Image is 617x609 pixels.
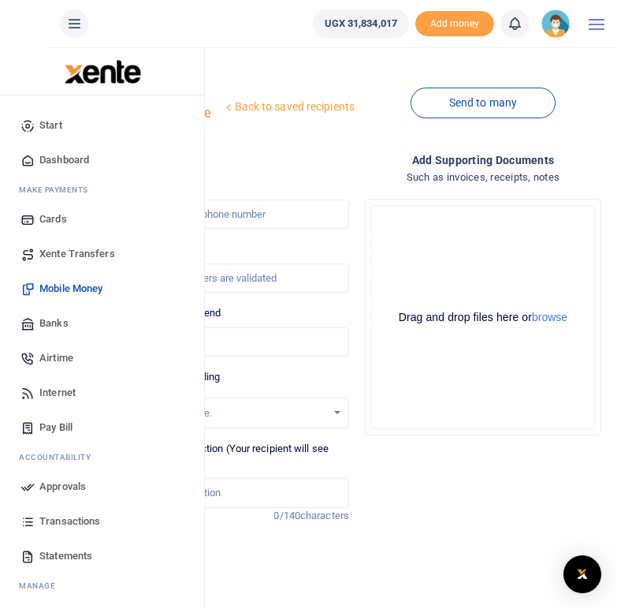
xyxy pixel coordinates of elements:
h4: Such as invoices, receipts, notes [362,169,604,186]
div: Open Intercom Messenger [563,555,601,593]
span: Cards [39,211,67,227]
li: M [13,574,191,598]
div: File Uploader [365,199,601,435]
span: Transactions [39,514,100,529]
a: Pay Bill [13,410,191,445]
a: Airtime [13,341,191,375]
span: Pay Bill [39,420,72,435]
a: Send to many [411,88,556,118]
span: Approvals [39,479,86,495]
a: Dashboard [13,143,191,177]
span: Internet [39,385,76,401]
span: anage [27,581,56,590]
span: Dashboard [39,152,89,168]
span: countability [31,453,91,461]
a: Cards [13,202,191,237]
span: ake Payments [27,185,88,194]
a: logo-small logo-large logo-large [63,65,141,77]
a: profile-user [541,9,576,38]
a: Banks [13,306,191,341]
li: Toup your wallet [415,11,494,37]
input: Enter extra information [106,478,349,508]
a: Xente Transfers [13,237,191,271]
a: Add money [415,17,494,28]
li: M [13,177,191,202]
img: logo-large [65,60,141,84]
a: UGX 31,834,017 [313,9,409,38]
div: No options available. [118,405,326,421]
span: Add money [415,11,494,37]
button: browse [532,312,567,323]
a: Approvals [13,469,191,504]
li: Wallet ballance [307,9,415,38]
a: Mobile Money [13,271,191,306]
a: Statements [13,539,191,574]
a: Internet [13,375,191,410]
span: Start [39,118,62,133]
span: Mobile Money [39,281,102,297]
h4: Add supporting Documents [362,151,604,169]
span: Banks [39,316,69,331]
span: UGX 31,834,017 [325,16,397,32]
label: Memo for this transaction (Your recipient will see this) [106,441,349,472]
span: characters [300,510,349,521]
a: Back to saved recipients [222,93,355,121]
span: Airtime [39,350,73,366]
div: Drag and drop files here or [372,310,594,325]
img: profile-user [541,9,570,38]
span: Statements [39,548,92,564]
span: 0/140 [273,510,300,521]
span: Xente Transfers [39,246,115,262]
a: Transactions [13,504,191,539]
a: Start [13,108,191,143]
input: MTN & Airtel numbers are validated [106,263,349,293]
input: UGX [106,327,349,357]
input: Enter phone number [106,200,349,230]
li: Ac [13,445,191,469]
